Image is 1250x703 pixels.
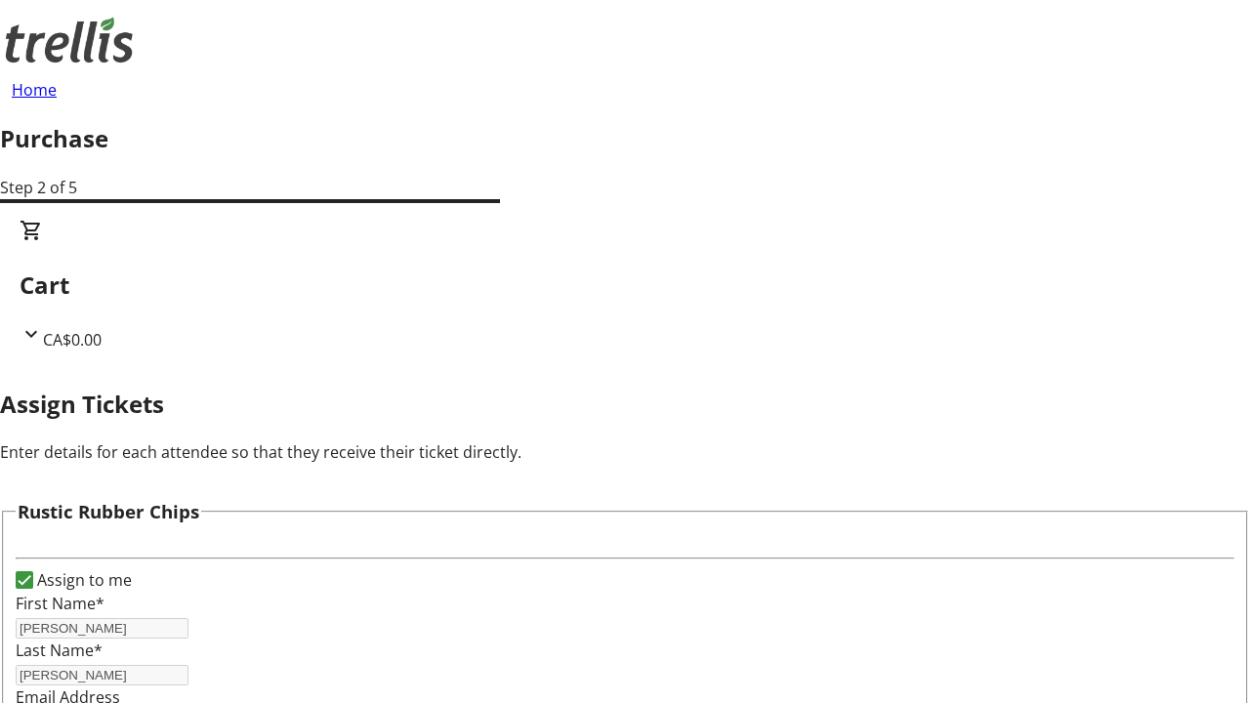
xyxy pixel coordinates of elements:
[20,268,1230,303] h2: Cart
[18,498,199,525] h3: Rustic Rubber Chips
[33,568,132,592] label: Assign to me
[16,593,104,614] label: First Name*
[16,640,103,661] label: Last Name*
[20,219,1230,351] div: CartCA$0.00
[43,329,102,351] span: CA$0.00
